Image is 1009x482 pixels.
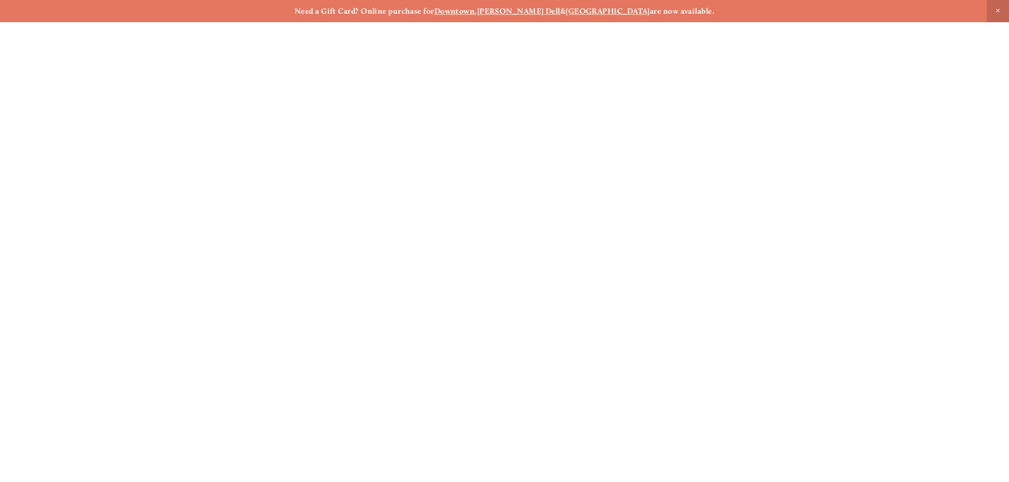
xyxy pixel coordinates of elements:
[560,6,566,16] strong: &
[566,6,650,16] a: [GEOGRAPHIC_DATA]
[475,6,477,16] strong: ,
[477,6,560,16] a: [PERSON_NAME] Dell
[434,6,475,16] a: Downtown
[294,6,434,16] strong: Need a Gift Card? Online purchase for
[650,6,715,16] strong: are now available.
